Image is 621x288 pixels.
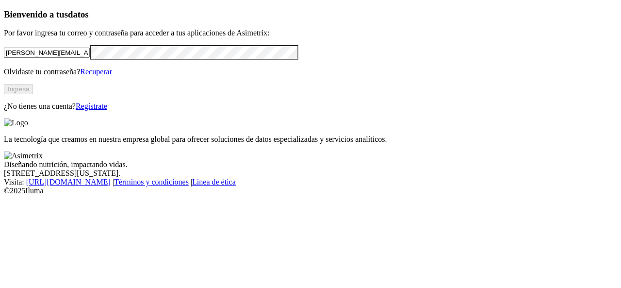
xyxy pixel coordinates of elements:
p: Por favor ingresa tu correo y contraseña para acceder a tus aplicaciones de Asimetrix: [4,29,617,37]
input: Tu correo [4,48,90,58]
div: Diseñando nutrición, impactando vidas. [4,160,617,169]
a: Recuperar [80,68,112,76]
img: Asimetrix [4,152,43,160]
span: datos [68,9,89,19]
a: Regístrate [76,102,107,110]
a: Línea de ética [192,178,236,186]
p: Olvidaste tu contraseña? [4,68,617,76]
a: [URL][DOMAIN_NAME] [26,178,111,186]
img: Logo [4,119,28,127]
div: © 2025 Iluma [4,186,617,195]
button: Ingresa [4,84,33,94]
h3: Bienvenido a tus [4,9,617,20]
div: Visita : | | [4,178,617,186]
p: La tecnología que creamos en nuestra empresa global para ofrecer soluciones de datos especializad... [4,135,617,144]
div: [STREET_ADDRESS][US_STATE]. [4,169,617,178]
a: Términos y condiciones [114,178,189,186]
p: ¿No tienes una cuenta? [4,102,617,111]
